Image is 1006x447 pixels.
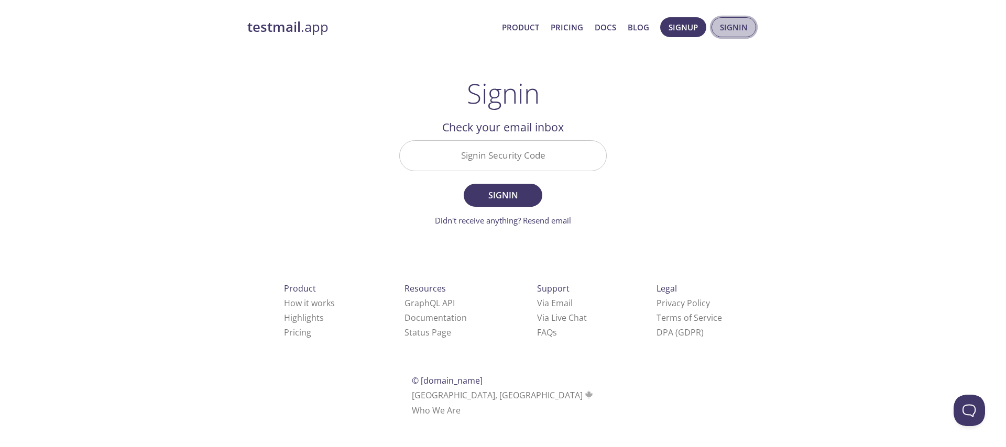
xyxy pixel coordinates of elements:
a: testmail.app [247,18,494,36]
a: FAQ [537,327,557,338]
strong: testmail [247,18,301,36]
button: Signin [464,184,542,207]
iframe: Help Scout Beacon - Open [954,395,985,426]
span: Signin [720,20,748,34]
a: Documentation [404,312,467,323]
a: DPA (GDPR) [657,327,704,338]
span: [GEOGRAPHIC_DATA], [GEOGRAPHIC_DATA] [412,389,595,401]
span: s [553,327,557,338]
span: Signup [669,20,698,34]
a: Docs [595,20,616,34]
a: How it works [284,297,335,309]
a: Privacy Policy [657,297,710,309]
a: GraphQL API [404,297,455,309]
a: Via Email [537,297,573,309]
span: Signin [475,188,531,203]
a: Who We Are [412,405,461,416]
h1: Signin [467,77,540,109]
a: Pricing [284,327,311,338]
a: Via Live Chat [537,312,587,323]
span: Legal [657,283,677,294]
span: Product [284,283,316,294]
a: Pricing [551,20,583,34]
a: Blog [628,20,649,34]
a: Didn't receive anything? Resend email [435,215,571,226]
span: © [DOMAIN_NAME] [412,375,483,386]
h2: Check your email inbox [399,118,607,136]
span: Support [537,283,570,294]
span: Resources [404,283,446,294]
button: Signin [712,17,756,37]
button: Signup [660,17,706,37]
a: Terms of Service [657,312,722,323]
a: Status Page [404,327,451,338]
a: Highlights [284,312,324,323]
a: Product [502,20,539,34]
